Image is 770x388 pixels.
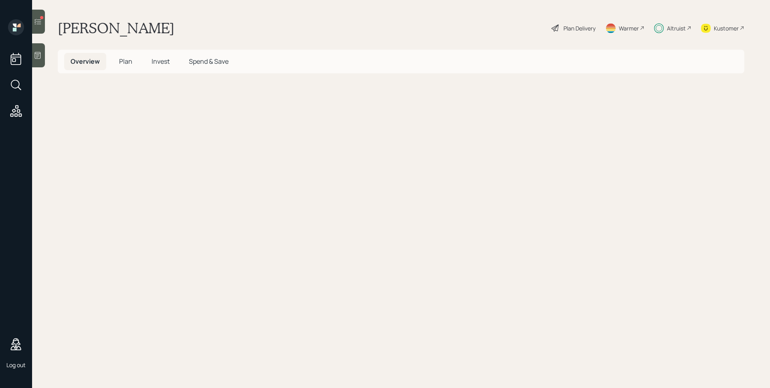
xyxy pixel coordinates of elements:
div: Altruist [667,24,686,32]
span: Overview [71,57,100,66]
div: Warmer [619,24,639,32]
span: Spend & Save [189,57,229,66]
span: Plan [119,57,132,66]
div: Log out [6,361,26,369]
h1: [PERSON_NAME] [58,19,174,37]
div: Kustomer [714,24,739,32]
div: Plan Delivery [563,24,596,32]
span: Invest [152,57,170,66]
